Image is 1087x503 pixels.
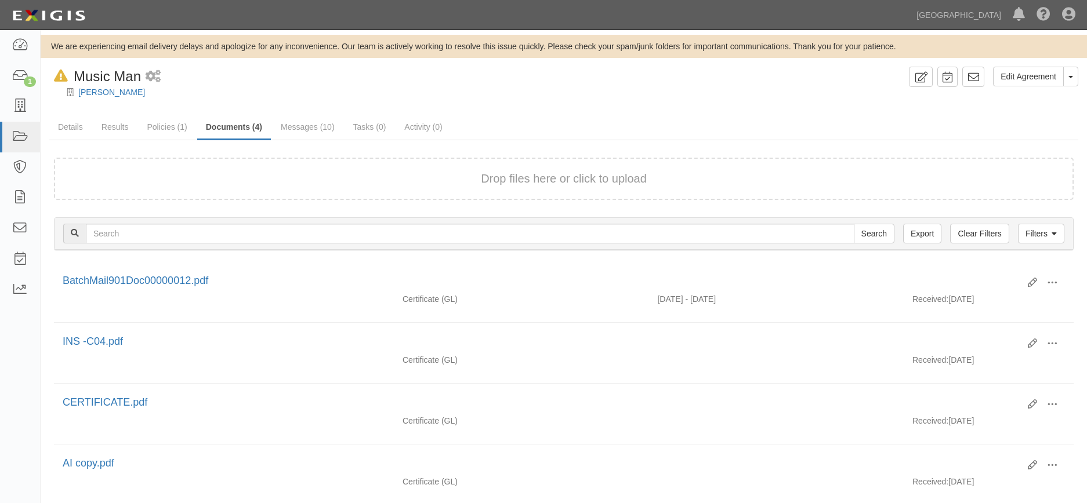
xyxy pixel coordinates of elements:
[197,115,271,140] a: Documents (4)
[272,115,343,138] a: Messages (10)
[54,70,68,82] i: In Default since 07/24/2025
[648,415,904,415] div: Effective - Expiration
[138,115,195,138] a: Policies (1)
[1037,8,1050,22] i: Help Center - Complianz
[394,476,649,487] div: General Liability
[394,415,649,427] div: General Liability
[993,67,1064,86] a: Edit Agreement
[63,457,114,469] a: AI copy.pdf
[648,293,904,305] div: Effective 09/02/2025 - Expiration 09/02/2026
[904,293,1074,311] div: [DATE]
[1018,224,1064,243] a: Filters
[74,68,141,84] span: Music Man
[396,115,451,138] a: Activity (0)
[904,354,1074,371] div: [DATE]
[63,274,1019,289] div: BatchMail901Doc00000012.pdf
[86,224,854,243] input: Search
[950,224,1009,243] a: Clear Filters
[93,115,137,138] a: Results
[912,476,948,487] p: Received:
[911,3,1007,27] a: [GEOGRAPHIC_DATA]
[63,334,1019,349] div: INS -C04.pdf
[481,170,647,187] button: Drop files here or click to upload
[63,456,1019,471] div: AI copy.pdf
[903,224,941,243] a: Export
[394,354,649,366] div: General Liability
[912,354,948,366] p: Received:
[63,395,1019,410] div: CERTIFICATE.pdf
[912,415,948,427] p: Received:
[63,275,208,286] a: BatchMail901Doc00000012.pdf
[24,76,36,87] div: 1
[63,336,123,347] a: INS -C04.pdf
[854,224,894,243] input: Search
[345,115,395,138] a: Tasks (0)
[49,115,92,138] a: Details
[904,476,1074,493] div: [DATE]
[648,476,904,476] div: Effective - Expiration
[78,88,145,97] a: [PERSON_NAME]
[912,293,948,305] p: Received:
[63,396,147,408] a: CERTIFICATE.pdf
[394,293,649,305] div: General Liability
[41,41,1087,52] div: We are experiencing email delivery delays and apologize for any inconvenience. Our team is active...
[146,71,161,83] i: 2 scheduled workflows
[49,67,141,86] div: Music Man
[648,354,904,355] div: Effective - Expiration
[9,5,89,26] img: logo-5460c22ac91f19d4615b14bd174203de0afe785f0fc80cf4dbbc73dc1793850b.png
[904,415,1074,432] div: [DATE]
